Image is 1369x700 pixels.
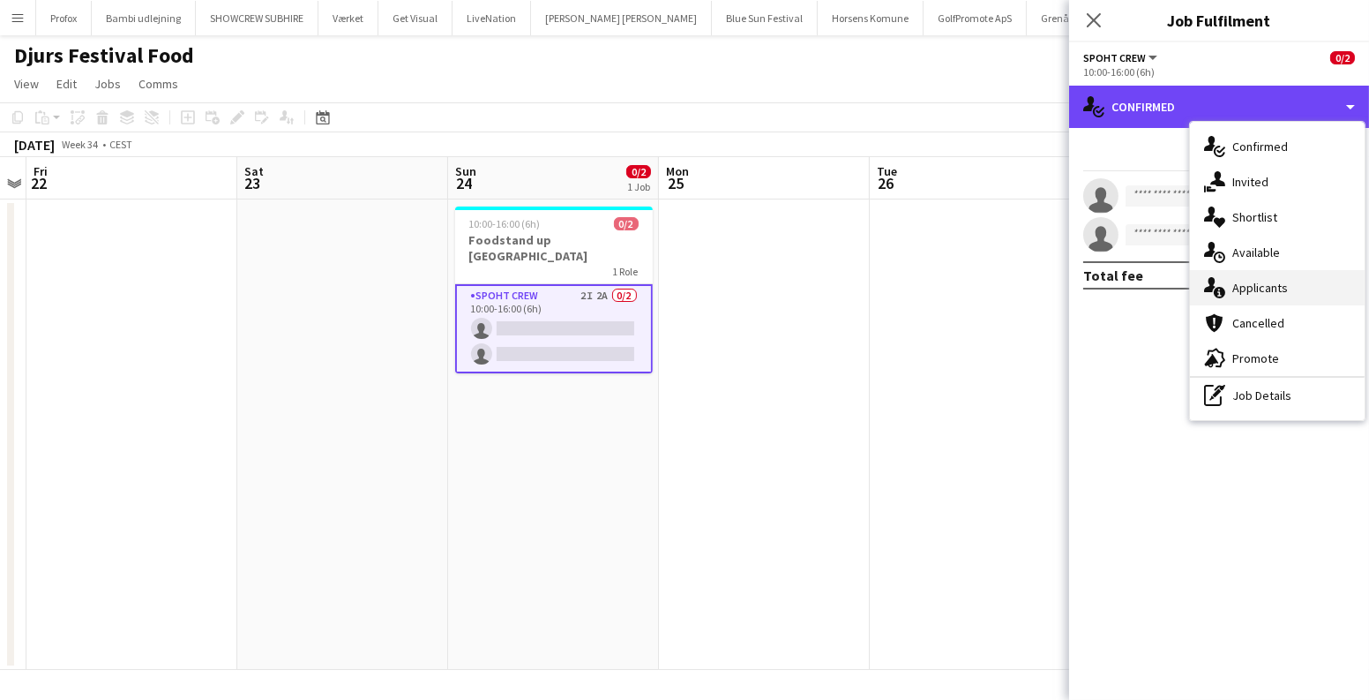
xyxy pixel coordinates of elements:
[663,173,689,193] span: 25
[1069,9,1369,32] h3: Job Fulfilment
[453,1,531,35] button: LiveNation
[818,1,924,35] button: Horsens Komune
[138,76,178,92] span: Comms
[242,173,264,193] span: 23
[1083,267,1143,284] div: Total fee
[1083,65,1355,79] div: 10:00-16:00 (6h)
[34,163,48,179] span: Fri
[1190,235,1365,270] div: Available
[455,163,476,179] span: Sun
[14,76,39,92] span: View
[613,265,639,278] span: 1 Role
[244,163,264,179] span: Sat
[378,1,453,35] button: Get Visual
[36,1,92,35] button: Profox
[455,232,653,264] h3: Foodstand up [GEOGRAPHIC_DATA]
[1330,51,1355,64] span: 0/2
[453,173,476,193] span: 24
[531,1,712,35] button: [PERSON_NAME] [PERSON_NAME]
[1069,86,1369,128] div: Confirmed
[1027,1,1135,35] button: Grenå Pavillionen
[87,72,128,95] a: Jobs
[455,284,653,373] app-card-role: Spoht Crew2I2A0/210:00-16:00 (6h)
[109,138,132,151] div: CEST
[626,165,651,178] span: 0/2
[1083,51,1160,64] button: Spoht Crew
[1190,270,1365,305] div: Applicants
[712,1,818,35] button: Blue Sun Festival
[627,180,650,193] div: 1 Job
[666,163,689,179] span: Mon
[1190,378,1365,413] div: Job Details
[131,72,185,95] a: Comms
[318,1,378,35] button: Værket
[31,173,48,193] span: 22
[49,72,84,95] a: Edit
[469,217,541,230] span: 10:00-16:00 (6h)
[1083,51,1146,64] span: Spoht Crew
[1190,164,1365,199] div: Invited
[1190,199,1365,235] div: Shortlist
[58,138,102,151] span: Week 34
[94,76,121,92] span: Jobs
[614,217,639,230] span: 0/2
[1190,341,1365,376] div: Promote
[924,1,1027,35] button: GolfPromote ApS
[14,42,194,69] h1: Djurs Festival Food
[455,207,653,373] app-job-card: 10:00-16:00 (6h)0/2Foodstand up [GEOGRAPHIC_DATA]1 RoleSpoht Crew2I2A0/210:00-16:00 (6h)
[1190,129,1365,164] div: Confirmed
[877,163,897,179] span: Tue
[196,1,318,35] button: SHOWCREW SUBHIRE
[14,136,55,154] div: [DATE]
[92,1,196,35] button: Bambi udlejning
[7,72,46,95] a: View
[56,76,77,92] span: Edit
[1190,305,1365,341] div: Cancelled
[874,173,897,193] span: 26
